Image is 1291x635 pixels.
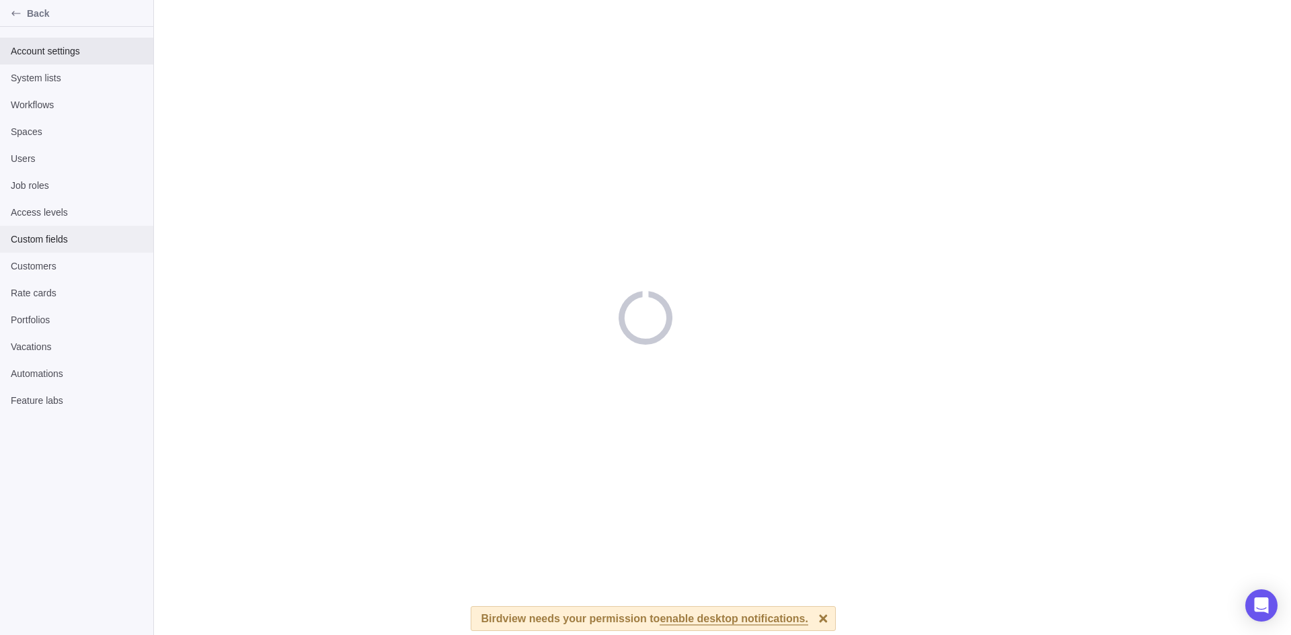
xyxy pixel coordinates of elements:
[619,291,672,345] div: loading
[11,259,143,273] span: Customers
[660,613,808,626] span: enable desktop notifications.
[11,232,143,246] span: Custom fields
[11,394,143,407] span: Feature labs
[11,367,143,380] span: Automations
[1245,589,1278,622] div: Open Intercom Messenger
[11,286,143,300] span: Rate cards
[11,206,143,219] span: Access levels
[11,340,143,353] span: Vacations
[11,71,143,85] span: System lists
[11,125,143,138] span: Spaces
[11,313,143,327] span: Portfolios
[11,98,143,112] span: Workflows
[11,44,143,58] span: Account settings
[481,607,808,630] div: Birdview needs your permission to
[27,7,148,20] span: Back
[11,152,143,165] span: Users
[11,179,143,192] span: Job roles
